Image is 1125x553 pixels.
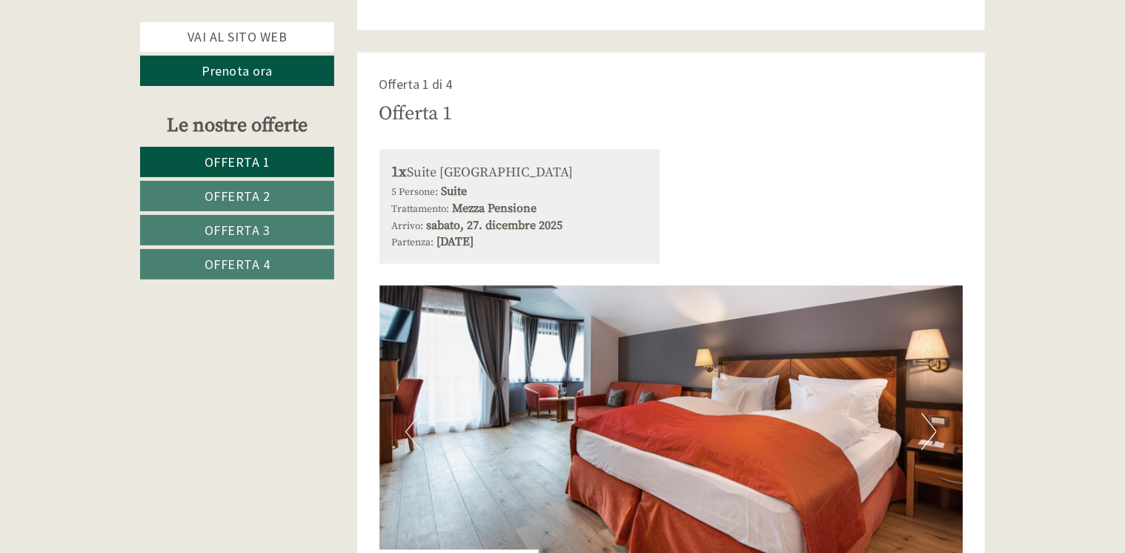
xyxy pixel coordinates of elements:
[379,100,453,128] div: Offerta 1
[140,56,334,86] a: Prenota ora
[392,203,450,216] small: Trattamento:
[205,153,271,170] span: Offerta 1
[405,414,421,451] button: Previous
[392,162,648,184] div: Suite [GEOGRAPHIC_DATA]
[379,76,453,93] span: Offerta 1 di 4
[140,22,334,52] a: Vai al sito web
[392,237,434,250] small: Partenza:
[437,235,474,250] b: [DATE]
[205,222,271,239] span: Offerta 3
[921,414,937,451] button: Next
[442,184,468,199] b: Suite
[140,112,334,139] div: Le nostre offerte
[392,163,408,182] b: 1x
[205,256,271,273] span: Offerta 4
[427,218,563,233] b: sabato, 27. dicembre 2025
[392,186,439,199] small: 5 Persone:
[392,220,424,233] small: Arrivo:
[453,201,537,216] b: Mezza Pensione
[205,188,271,205] span: Offerta 2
